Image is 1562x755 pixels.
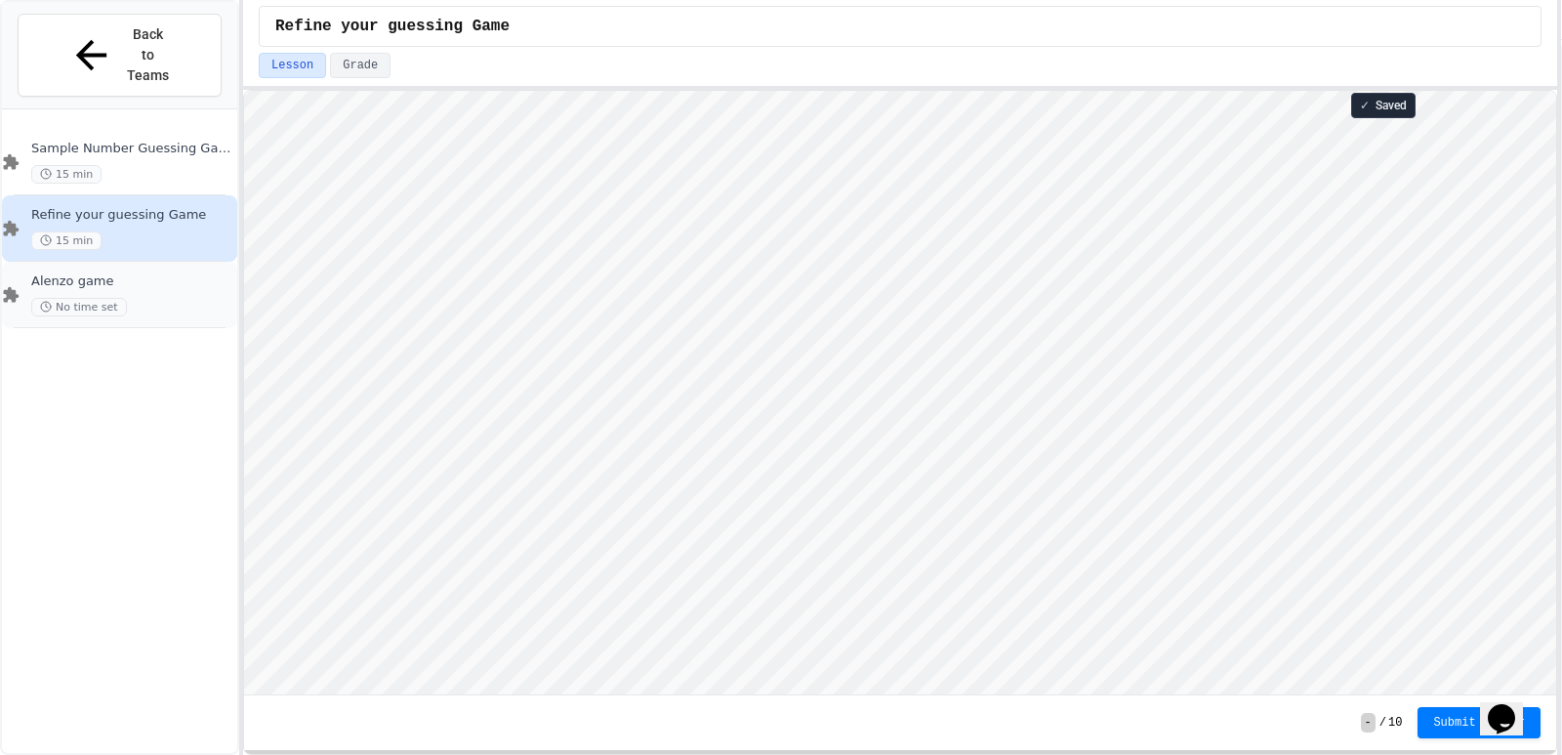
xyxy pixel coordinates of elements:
span: - [1361,713,1376,733]
span: Refine your guessing Game [31,207,233,224]
span: Sample Number Guessing Game [31,141,233,157]
button: Grade [330,53,390,78]
iframe: chat widget [1480,677,1542,735]
button: Lesson [259,53,326,78]
button: Back to Teams [18,14,222,97]
span: Alenzo game [31,273,233,290]
iframe: Snap! Programming Environment [244,91,1556,694]
span: Back to Teams [126,24,172,86]
span: 15 min [31,165,102,184]
span: / [1379,715,1386,731]
span: 15 min [31,231,102,250]
span: Submit Answer [1433,715,1525,731]
button: Submit Answer [1418,707,1541,738]
span: 10 [1388,715,1402,731]
span: Refine your guessing Game [275,15,510,38]
span: ✓ [1360,98,1370,113]
span: No time set [31,298,127,316]
span: Saved [1376,98,1407,113]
